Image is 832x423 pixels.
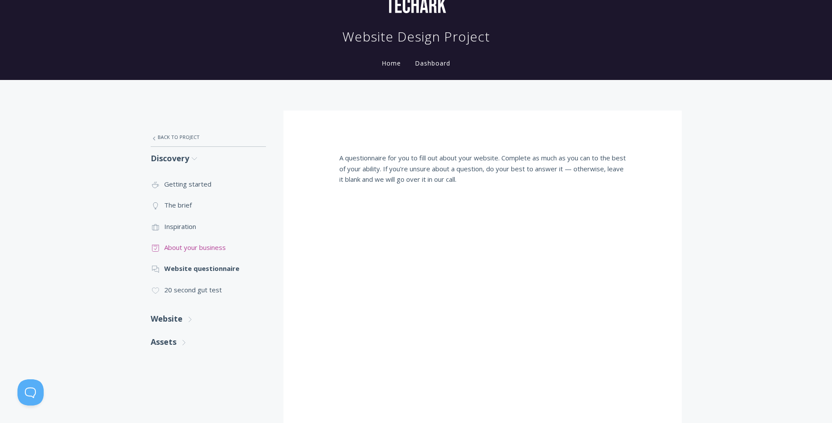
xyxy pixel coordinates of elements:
[151,330,266,354] a: Assets
[17,379,44,406] iframe: Toggle Customer Support
[151,307,266,330] a: Website
[380,59,403,67] a: Home
[339,153,626,184] p: A questionnaire for you to fill out about your website. Complete as much as you can to the best o...
[151,173,266,194] a: Getting started
[151,194,266,215] a: The brief
[151,258,266,279] a: Website questionnaire
[151,128,266,146] a: Back to Project
[151,279,266,300] a: 20 second gut test
[151,237,266,258] a: About your business
[413,59,452,67] a: Dashboard
[151,216,266,237] a: Inspiration
[151,147,266,170] a: Discovery
[342,28,490,45] h1: Website Design Project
